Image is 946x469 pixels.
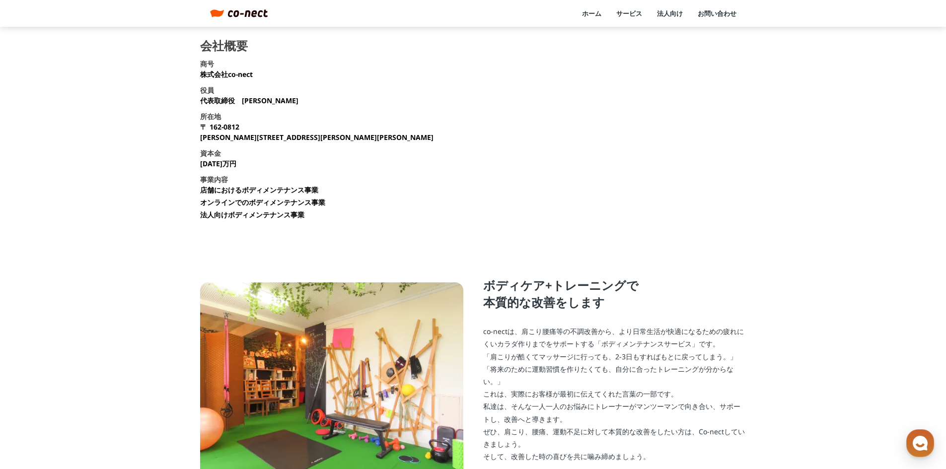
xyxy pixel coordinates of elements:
[200,158,236,169] p: [DATE]万円
[200,69,253,79] p: 株式会社co-nect
[657,9,683,18] a: 法人向け
[200,85,214,95] h3: 役員
[200,185,318,195] li: 店舗におけるボディメンテナンス事業
[200,148,221,158] h3: 資本金
[200,111,221,122] h3: 所在地
[200,59,214,69] h3: 商号
[200,174,228,185] h3: 事業内容
[483,277,746,310] p: ボディケア+トレーニングで 本質的な改善をします
[200,209,304,220] li: 法人向けボディメンテナンス事業
[698,9,736,18] a: お問い合わせ
[616,9,642,18] a: サービス
[200,95,298,106] p: 代表取締役 [PERSON_NAME]
[582,9,601,18] a: ホーム
[483,325,746,463] p: co-nectは、肩こり腰痛等の不調改善から、より日常生活が快適になるための疲れにくいカラダ作りまでをサポートする「ボディメンテナンスサービス」です。 「肩こりが酷くてマッサージに行っても、2-...
[200,122,434,142] p: 〒 162-0812 [PERSON_NAME][STREET_ADDRESS][PERSON_NAME][PERSON_NAME]
[200,197,325,207] li: オンラインでのボディメンテナンス事業
[200,40,248,52] h2: 会社概要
